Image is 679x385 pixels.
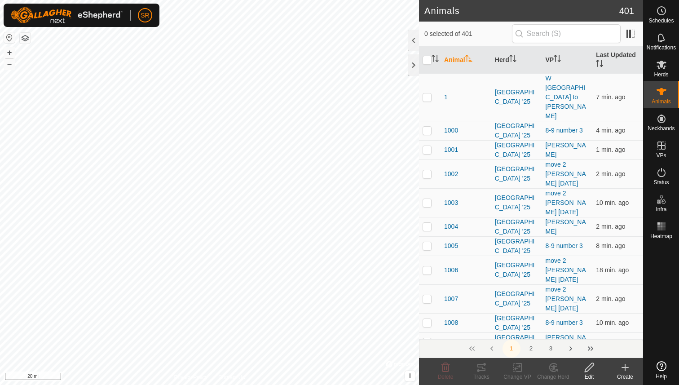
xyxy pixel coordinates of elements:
span: SR [141,11,149,20]
span: Aug 18, 2025, 9:54 PM [596,223,625,230]
span: 1007 [444,294,458,304]
span: 1005 [444,241,458,251]
span: Aug 18, 2025, 9:46 PM [596,319,629,326]
span: 1009 [444,337,458,347]
div: [GEOGRAPHIC_DATA] '25 [495,88,538,106]
span: Aug 18, 2025, 9:55 PM [596,146,625,153]
th: Animal [441,47,491,74]
span: Neckbands [648,126,675,131]
div: Create [607,373,643,381]
div: [GEOGRAPHIC_DATA] '25 [495,141,538,159]
a: [PERSON_NAME] [546,218,586,235]
span: 1 [444,93,448,102]
span: Aug 18, 2025, 9:38 PM [596,266,629,274]
img: Gallagher Logo [11,7,123,23]
p-sorticon: Activate to sort [554,56,561,63]
button: 2 [522,340,540,358]
a: move 2 [PERSON_NAME] [DATE] [546,190,586,216]
button: i [405,371,415,381]
p-sorticon: Activate to sort [596,61,603,68]
a: Contact Us [218,373,245,381]
input: Search (S) [512,24,621,43]
span: Status [653,180,669,185]
span: Animals [652,99,671,104]
button: Map Layers [20,33,31,44]
button: Last Page [582,340,600,358]
div: [GEOGRAPHIC_DATA] '25 [495,121,538,140]
div: [GEOGRAPHIC_DATA] '25 [495,333,538,352]
a: move 2 [PERSON_NAME] [DATE] [546,257,586,283]
div: [GEOGRAPHIC_DATA] '25 [495,217,538,236]
p-sorticon: Activate to sort [465,56,472,63]
div: [GEOGRAPHIC_DATA] '25 [495,237,538,256]
span: Aug 18, 2025, 9:49 PM [596,93,625,101]
a: Help [644,358,679,383]
div: Change VP [499,373,535,381]
span: 1002 [444,169,458,179]
button: Reset Map [4,32,15,43]
span: Aug 18, 2025, 9:54 PM [596,295,625,302]
a: 8-9 number 3 [546,242,583,249]
div: Change Herd [535,373,571,381]
button: 3 [542,340,560,358]
span: 401 [619,4,634,18]
a: 8-9 number 3 [546,127,583,134]
a: [PERSON_NAME] [546,142,586,158]
span: 1004 [444,222,458,231]
a: W [GEOGRAPHIC_DATA] to [PERSON_NAME] [546,75,586,119]
span: VPs [656,153,666,158]
span: 0 selected of 401 [424,29,512,39]
a: move 2 [PERSON_NAME] [DATE] [546,286,586,312]
button: Next Page [562,340,580,358]
button: + [4,47,15,58]
div: [GEOGRAPHIC_DATA] '25 [495,289,538,308]
span: Schedules [648,18,674,23]
button: – [4,59,15,70]
th: Last Updated [592,47,643,74]
span: Delete [438,374,454,380]
span: 1000 [444,126,458,135]
span: Notifications [647,45,676,50]
span: Infra [656,207,666,212]
span: Aug 18, 2025, 9:54 PM [596,338,625,345]
span: Aug 18, 2025, 9:54 PM [596,170,625,177]
span: 1006 [444,266,458,275]
span: Aug 18, 2025, 9:46 PM [596,199,629,206]
p-sorticon: Activate to sort [432,56,439,63]
div: [GEOGRAPHIC_DATA] '25 [495,164,538,183]
th: Herd [491,47,542,74]
button: 1 [503,340,520,358]
div: [GEOGRAPHIC_DATA] '25 [495,193,538,212]
th: VP [542,47,593,74]
span: i [409,372,411,380]
span: Aug 18, 2025, 9:52 PM [596,127,625,134]
a: Privacy Policy [174,373,207,381]
div: [GEOGRAPHIC_DATA] '25 [495,314,538,332]
span: Help [656,374,667,379]
span: Aug 18, 2025, 9:49 PM [596,242,625,249]
span: 1003 [444,198,458,208]
span: Heatmap [650,234,672,239]
div: [GEOGRAPHIC_DATA] '25 [495,261,538,279]
div: Edit [571,373,607,381]
span: 1001 [444,145,458,155]
span: Herds [654,72,668,77]
a: 8-9 number 3 [546,319,583,326]
span: 1008 [444,318,458,327]
a: move 2 [PERSON_NAME] [DATE] [546,161,586,187]
p-sorticon: Activate to sort [509,56,516,63]
h2: Animals [424,5,619,16]
div: Tracks [463,373,499,381]
a: [PERSON_NAME] [546,334,586,350]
